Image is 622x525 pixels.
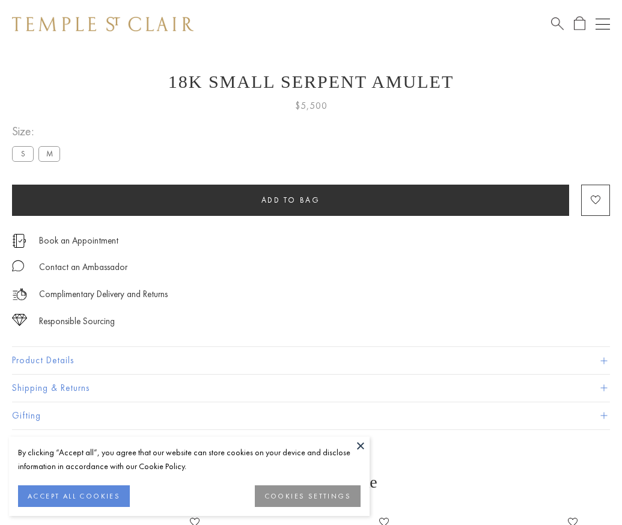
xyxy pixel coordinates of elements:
[18,446,361,473] div: By clicking “Accept all”, you agree that our website can store cookies on your device and disclos...
[39,260,127,275] div: Contact an Ambassador
[551,16,564,31] a: Search
[39,314,115,329] div: Responsible Sourcing
[12,375,610,402] button: Shipping & Returns
[12,314,27,326] img: icon_sourcing.svg
[12,17,194,31] img: Temple St. Clair
[12,287,27,302] img: icon_delivery.svg
[12,347,610,374] button: Product Details
[12,402,610,429] button: Gifting
[12,185,569,216] button: Add to bag
[12,146,34,161] label: S
[261,195,320,205] span: Add to bag
[12,72,610,92] h1: 18K Small Serpent Amulet
[255,485,361,507] button: COOKIES SETTINGS
[12,260,24,272] img: MessageIcon-01_2.svg
[18,485,130,507] button: ACCEPT ALL COOKIES
[12,121,65,141] span: Size:
[574,16,585,31] a: Open Shopping Bag
[295,98,328,114] span: $5,500
[12,234,26,248] img: icon_appointment.svg
[38,146,60,161] label: M
[39,234,118,247] a: Book an Appointment
[596,17,610,31] button: Open navigation
[39,287,168,302] p: Complimentary Delivery and Returns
